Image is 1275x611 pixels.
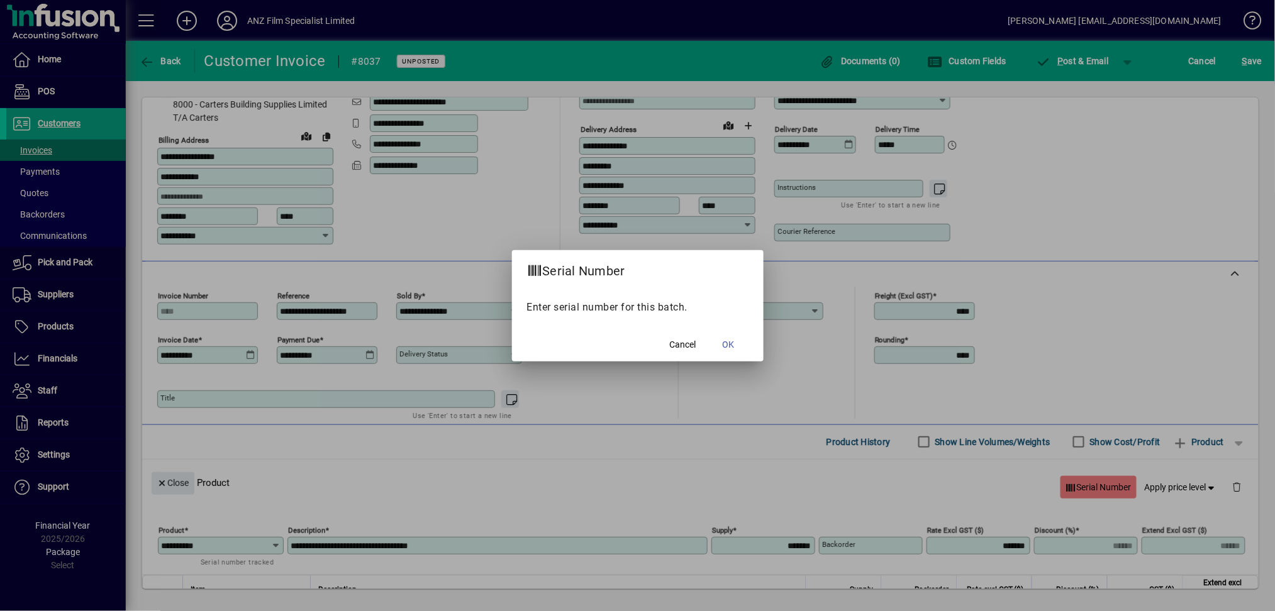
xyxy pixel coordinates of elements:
p: Enter serial number for this batch. [527,300,749,315]
span: OK [722,338,734,351]
button: OK [708,334,749,356]
span: Cancel [670,338,696,351]
button: Cancel [663,334,703,356]
h2: Serial Number [512,250,640,287]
